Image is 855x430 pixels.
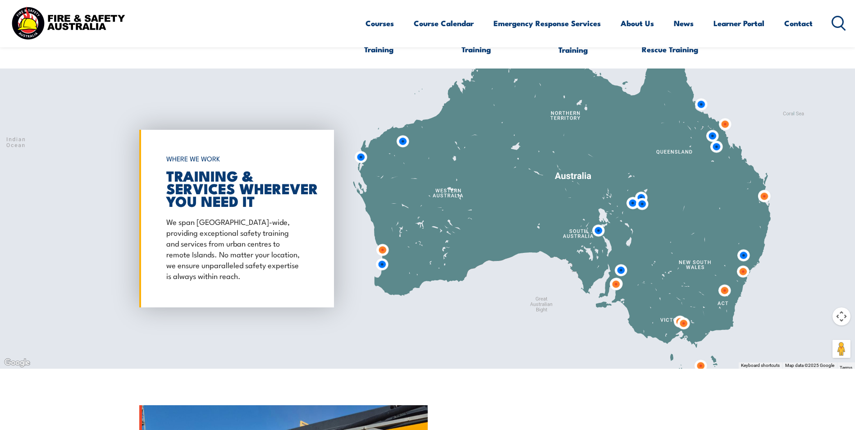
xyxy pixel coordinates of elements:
span: Work Health & Safety Training [335,34,423,54]
a: Contact [784,11,813,35]
a: Terms (opens in new tab) [840,365,852,370]
p: We span [GEOGRAPHIC_DATA]-wide, providing exceptional safety training and services from urban cen... [166,216,302,281]
a: Emergency Response Services [494,11,601,35]
span: Emergency Response & Rescue Training [626,34,714,54]
button: Drag Pegman onto the map to open Street View [832,340,850,358]
img: Google [2,357,32,369]
a: Learner Portal [713,11,764,35]
h2: TRAINING & SERVICES WHEREVER YOU NEED IT [166,169,302,207]
button: Keyboard shortcuts [741,362,780,369]
h6: WHERE WE WORK [166,151,302,167]
a: News [674,11,694,35]
a: About Us [621,11,654,35]
a: Open this area in Google Maps (opens a new window) [2,357,32,369]
button: Map camera controls [832,307,850,325]
a: Courses [366,11,394,35]
a: Course Calendar [414,11,474,35]
span: Map data ©2025 Google [785,363,834,368]
span: Plant Operator Ticket Training [432,34,520,54]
